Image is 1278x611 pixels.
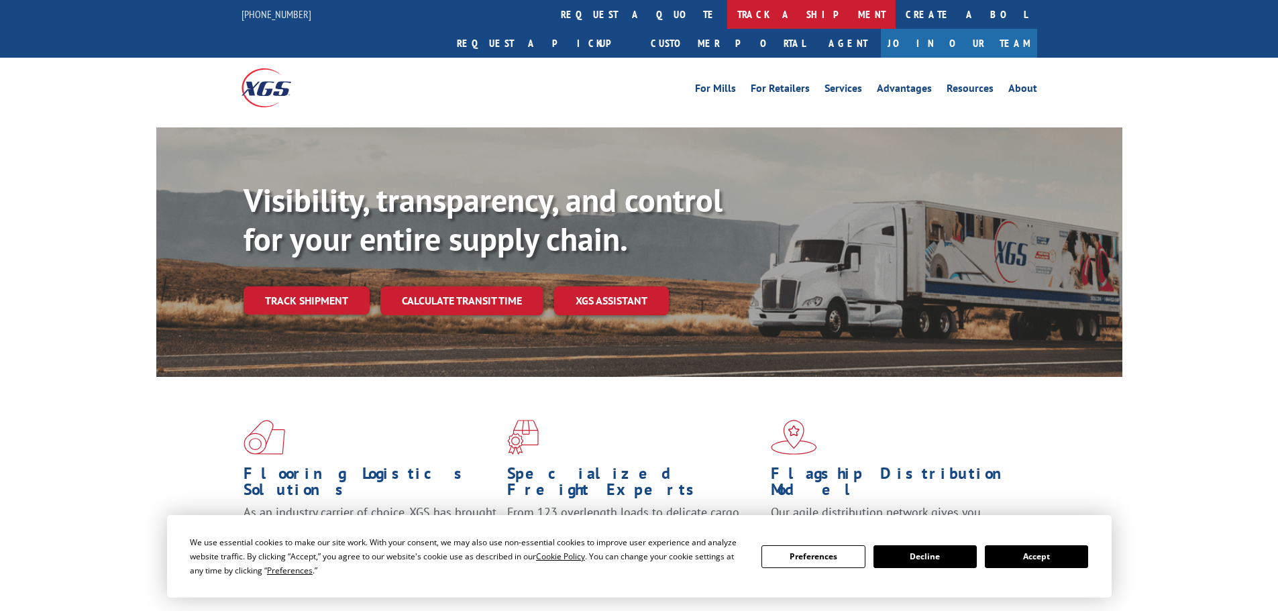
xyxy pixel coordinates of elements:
a: Track shipment [244,286,370,315]
button: Decline [873,545,977,568]
span: Preferences [267,565,313,576]
a: For Retailers [751,83,810,98]
a: Join Our Team [881,29,1037,58]
a: [PHONE_NUMBER] [242,7,311,21]
a: Agent [815,29,881,58]
h1: Flooring Logistics Solutions [244,465,497,504]
a: Resources [947,83,994,98]
img: xgs-icon-focused-on-flooring-red [507,420,539,455]
button: Preferences [761,545,865,568]
button: Accept [985,545,1088,568]
div: Cookie Consent Prompt [167,515,1112,598]
p: From 123 overlength loads to delicate cargo, our experienced staff knows the best way to move you... [507,504,761,564]
span: As an industry carrier of choice, XGS has brought innovation and dedication to flooring logistics... [244,504,496,552]
a: About [1008,83,1037,98]
h1: Flagship Distribution Model [771,465,1024,504]
h1: Specialized Freight Experts [507,465,761,504]
span: Cookie Policy [536,551,585,562]
a: Request a pickup [447,29,641,58]
img: xgs-icon-flagship-distribution-model-red [771,420,817,455]
div: We use essential cookies to make our site work. With your consent, we may also use non-essential ... [190,535,745,577]
img: xgs-icon-total-supply-chain-intelligence-red [244,420,285,455]
a: Services [824,83,862,98]
a: XGS ASSISTANT [554,286,669,315]
a: Customer Portal [641,29,815,58]
a: For Mills [695,83,736,98]
a: Calculate transit time [380,286,543,315]
b: Visibility, transparency, and control for your entire supply chain. [244,179,723,260]
span: Our agile distribution network gives you nationwide inventory management on demand. [771,504,1018,536]
a: Advantages [877,83,932,98]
